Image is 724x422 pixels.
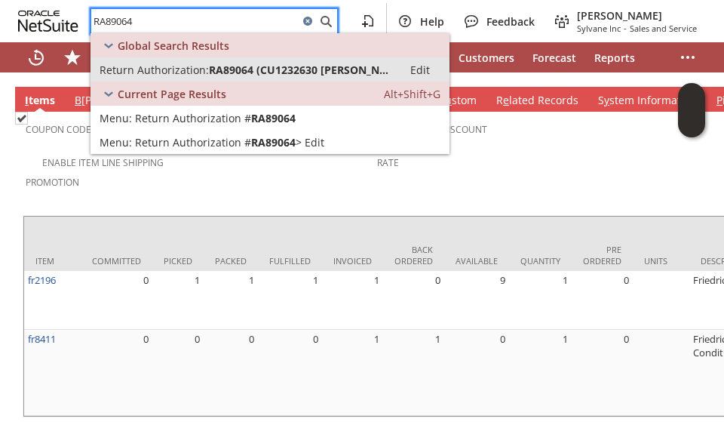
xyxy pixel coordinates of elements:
[204,271,258,330] td: 1
[383,330,444,416] td: 1
[18,11,78,32] svg: logo
[164,255,192,266] div: Picked
[383,271,444,330] td: 0
[28,332,56,346] a: fr8411
[583,244,621,266] div: Pre Ordered
[449,42,523,72] a: Customers
[333,255,372,266] div: Invoiced
[523,42,585,72] a: Forecast
[71,93,170,109] a: B[PERSON_NAME]
[384,87,440,101] span: Alt+Shift+G
[509,330,572,416] td: 1
[394,244,433,266] div: Back Ordered
[100,63,209,77] span: Return Authorization:
[678,111,705,138] span: Oracle Guided Learning Widget. To move around, please hold and drag
[26,123,91,136] a: Coupon Code
[377,156,399,169] a: Rate
[486,14,535,29] span: Feedback
[100,111,132,125] span: Menu:
[594,51,635,65] span: Reports
[27,48,45,66] svg: Recent Records
[317,12,335,30] svg: Search
[420,14,444,29] span: Help
[644,255,678,266] div: Units
[444,271,509,330] td: 9
[630,23,697,34] span: Sales and Service
[459,51,514,65] span: Customers
[90,106,449,130] a: Return Authorization #RA89064
[100,135,132,149] span: Menu:
[716,93,722,107] span: P
[258,271,322,330] td: 1
[35,255,69,266] div: Item
[251,135,296,149] span: RA89064
[577,23,621,34] span: Sylvane Inc
[81,271,152,330] td: 0
[604,93,609,107] span: y
[28,273,56,287] a: fr2196
[434,93,480,109] a: Custom
[509,271,572,330] td: 1
[585,42,644,72] a: Reports
[322,271,383,330] td: 1
[152,330,204,416] td: 0
[91,12,299,30] input: Search
[26,176,79,189] a: Promotion
[532,51,576,65] span: Forecast
[215,255,247,266] div: Packed
[118,87,226,101] span: Current Page Results
[63,48,81,66] svg: Shortcuts
[624,23,627,34] span: -
[444,330,509,416] td: 0
[75,93,81,107] span: B
[118,39,229,53] span: Global Search Results
[520,255,560,266] div: Quantity
[670,42,706,72] div: More menus
[152,271,204,330] td: 1
[42,156,164,169] a: Enable Item Line Shipping
[394,60,446,79] a: Edit:
[503,93,509,107] span: e
[90,57,449,82] a: Return Authorization:RA89064 (CU1232630 [PERSON_NAME])Edit:
[21,93,59,109] a: Items
[54,42,90,72] div: Shortcuts
[572,330,633,416] td: 0
[81,330,152,416] td: 0
[135,111,251,125] span: Return Authorization #
[492,93,582,109] a: Related Records
[92,255,141,266] div: Committed
[322,330,383,416] td: 1
[135,135,251,149] span: Return Authorization #
[572,271,633,330] td: 0
[258,330,322,416] td: 0
[90,130,449,154] a: Edit
[204,330,258,416] td: 0
[209,63,394,77] span: RA89064 (CU1232630 [PERSON_NAME])
[678,83,705,137] iframe: Click here to launch Oracle Guided Learning Help Panel
[269,255,311,266] div: Fulfilled
[251,111,296,125] span: RA89064
[18,42,54,72] a: Recent Records
[594,93,701,109] a: System Information
[296,135,324,149] span: > Edit
[456,255,498,266] div: Available
[577,8,697,23] span: [PERSON_NAME]
[15,112,28,125] img: Checked
[25,93,29,107] span: I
